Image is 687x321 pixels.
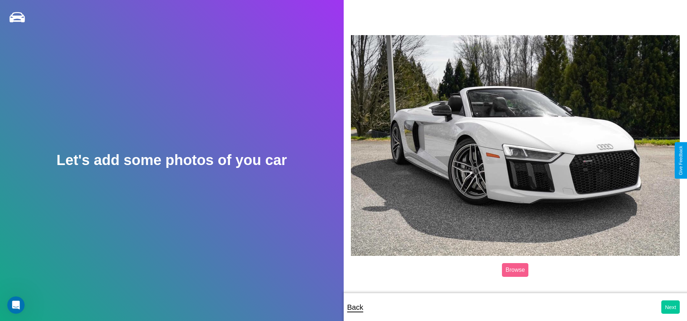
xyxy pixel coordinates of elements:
h2: Let's add some photos of you car [56,152,287,168]
img: posted [351,35,680,256]
div: Give Feedback [678,146,683,175]
label: Browse [502,263,528,277]
button: Next [661,300,680,314]
iframe: Intercom live chat [7,296,25,314]
p: Back [347,301,363,314]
